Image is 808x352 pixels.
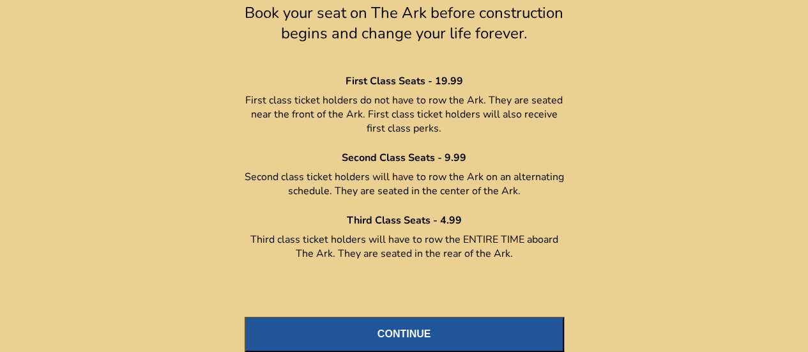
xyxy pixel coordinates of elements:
[245,3,564,43] h2: Book your seat on The Ark before construction begins and change your life forever.
[245,213,564,227] h4: Third Class Seats - 4.99
[245,317,564,352] button: CONTINUE
[245,233,564,261] p: Third class ticket holders will have to row the ENTIRE TIME aboard The Ark. They are seated in th...
[245,93,564,135] p: First class ticket holders do not have to row the Ark. They are seated near the front of the Ark....
[245,74,564,88] h4: First Class Seats - 19.99
[245,276,564,352] a: CONTINUE
[245,151,564,165] h4: Second Class Seats - 9.99
[245,170,564,198] p: Second class ticket holders will have to row the Ark on an alternating schedule. They are seated ...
